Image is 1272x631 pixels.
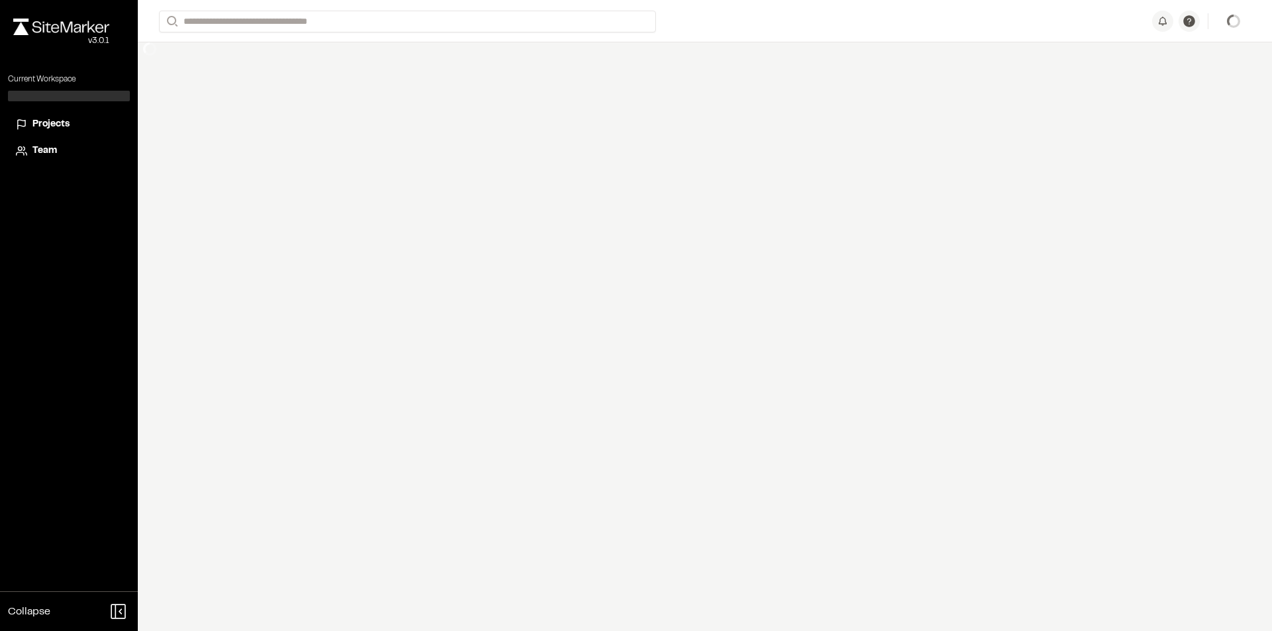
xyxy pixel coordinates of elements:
p: Current Workspace [8,73,130,85]
span: Collapse [8,604,50,620]
button: Search [159,11,183,32]
div: Oh geez...please don't... [13,35,109,47]
span: Team [32,144,57,158]
a: Projects [16,117,122,132]
span: Projects [32,117,70,132]
a: Team [16,144,122,158]
img: rebrand.png [13,19,109,35]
